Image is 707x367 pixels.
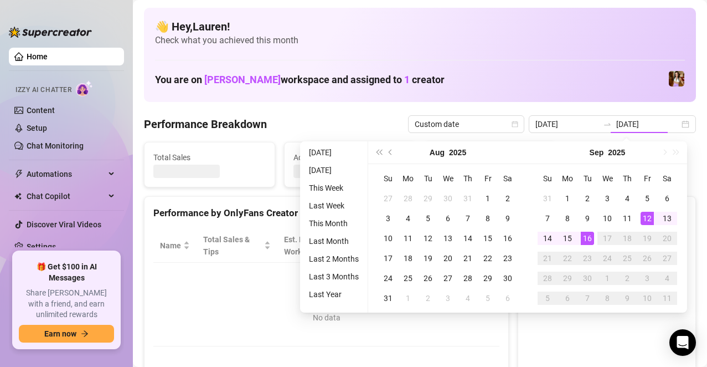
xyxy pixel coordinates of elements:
[415,116,518,132] span: Custom date
[27,187,105,205] span: Chat Copilot
[603,120,612,129] span: swap-right
[14,170,23,179] span: thunderbolt
[669,71,684,86] img: Elena
[155,34,685,47] span: Check what you achieved this month
[527,206,687,221] div: Sales by OnlyFans Creator
[44,329,76,338] span: Earn now
[14,192,22,200] img: Chat Copilot
[16,85,71,95] span: Izzy AI Chatter
[359,229,421,263] th: Sales / Hour
[155,74,445,86] h1: You are on workspace and assigned to creator
[421,229,499,263] th: Chat Conversion
[535,118,598,130] input: Start date
[27,165,105,183] span: Automations
[428,233,484,258] span: Chat Conversion
[155,19,685,34] h4: 👋 Hey, Lauren !
[144,116,267,132] h4: Performance Breakdown
[27,242,56,251] a: Settings
[404,74,410,85] span: 1
[81,330,89,338] span: arrow-right
[669,329,696,356] div: Open Intercom Messenger
[203,233,262,258] span: Total Sales & Tips
[19,288,114,320] span: Share [PERSON_NAME] with a friend, and earn unlimited rewards
[153,229,197,263] th: Name
[19,262,114,283] span: 🎁 Get $100 in AI Messages
[197,229,277,263] th: Total Sales & Tips
[27,106,55,115] a: Content
[603,120,612,129] span: to
[76,80,93,96] img: AI Chatter
[434,151,546,164] span: Messages Sent
[365,233,406,258] span: Sales / Hour
[512,121,518,128] span: calendar
[293,151,406,164] span: Active Chats
[160,239,181,252] span: Name
[27,141,84,150] a: Chat Monitoring
[9,27,92,38] img: logo-BBDzfeDw.svg
[284,233,344,258] div: Est. Hours Worked
[19,325,114,343] button: Earn nowarrow-right
[616,118,679,130] input: End date
[153,151,266,164] span: Total Sales
[204,74,281,85] span: [PERSON_NAME]
[164,312,488,324] div: No data
[153,206,499,221] div: Performance by OnlyFans Creator
[27,124,47,132] a: Setup
[27,220,101,229] a: Discover Viral Videos
[27,52,48,61] a: Home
